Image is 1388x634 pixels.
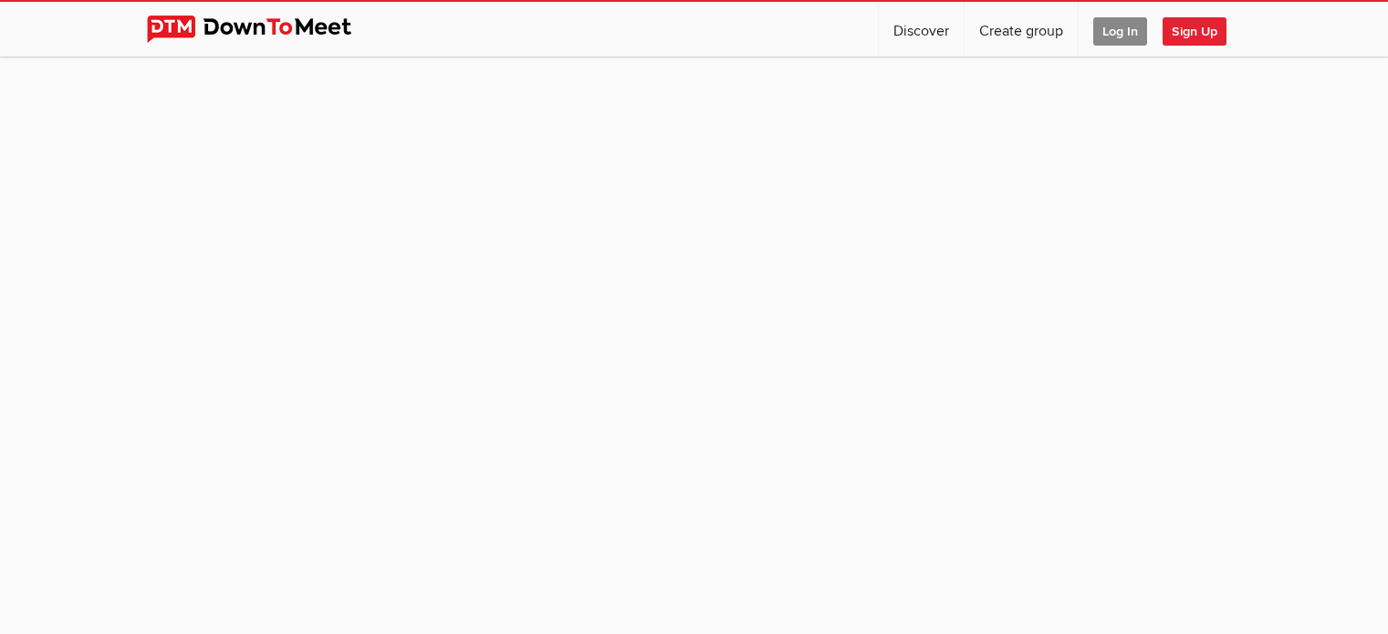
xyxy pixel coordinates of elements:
[879,2,964,57] a: Discover
[1093,17,1147,46] span: Log In
[1079,2,1162,57] a: Log In
[965,2,1078,57] a: Create group
[1163,17,1226,46] span: Sign Up
[1163,2,1241,57] a: Sign Up
[147,16,380,43] img: DownToMeet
